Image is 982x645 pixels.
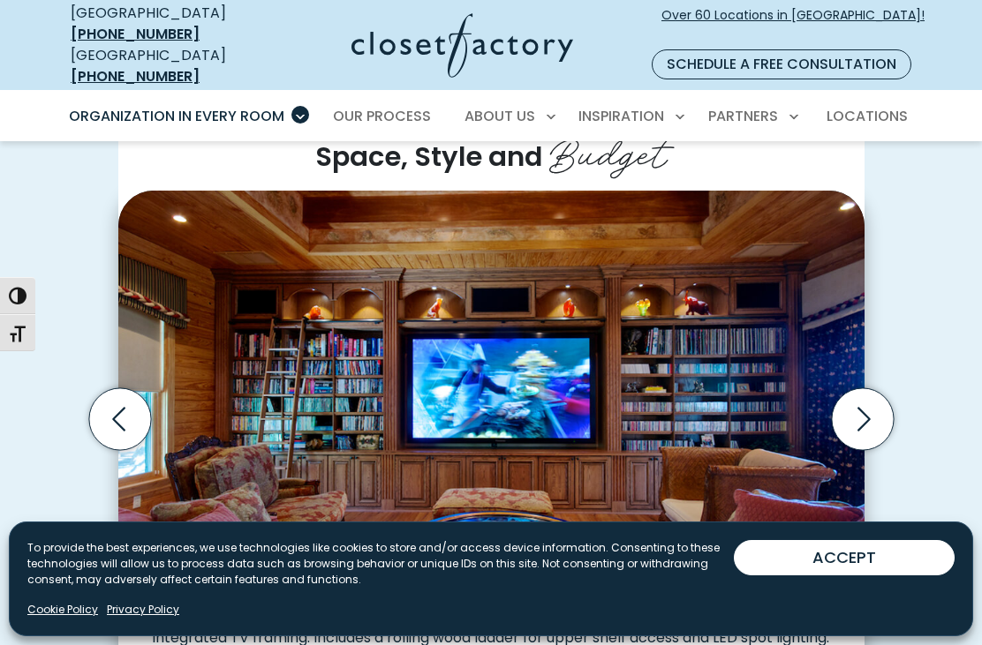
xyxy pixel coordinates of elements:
p: To provide the best experiences, we use technologies like cookies to store and/or access device i... [27,540,734,588]
a: Privacy Policy [107,602,179,618]
nav: Primary Menu [57,92,925,141]
div: [GEOGRAPHIC_DATA] [71,3,263,45]
span: Organization in Every Room [69,106,284,126]
span: Partners [708,106,778,126]
div: [GEOGRAPHIC_DATA] [71,45,263,87]
a: Cookie Policy [27,602,98,618]
span: About Us [465,106,535,126]
img: Closet Factory Logo [351,13,573,78]
button: Previous slide [82,381,158,457]
button: Next slide [825,381,901,457]
button: ACCEPT [734,540,955,575]
span: Inspiration [578,106,664,126]
span: Budget [549,120,667,180]
span: Locations [827,106,908,126]
span: Over 60 Locations in [GEOGRAPHIC_DATA]! [661,6,925,43]
span: Space, Style and [315,138,542,176]
a: Schedule a Free Consultation [652,49,911,79]
a: [PHONE_NUMBER] [71,24,200,44]
span: Our Process [333,106,431,126]
a: [PHONE_NUMBER] [71,66,200,86]
img: Custom entertainment and media center with book shelves for movies and LED lighting [118,191,865,596]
